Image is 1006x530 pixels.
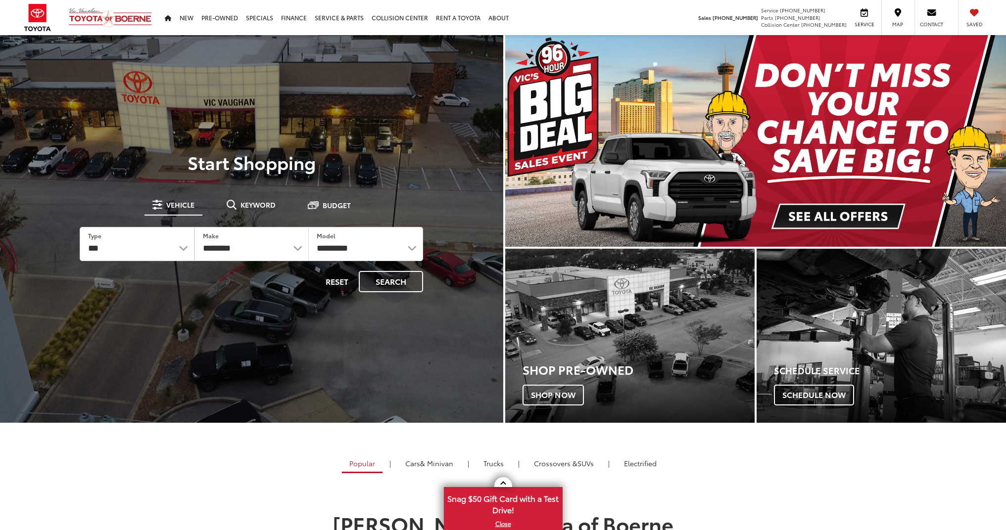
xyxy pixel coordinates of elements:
span: Snag $50 Gift Card with a Test Drive! [445,488,562,518]
span: Vehicle [166,201,194,208]
li: | [387,458,393,468]
a: Schedule Service Schedule Now [757,249,1006,423]
span: Shop Now [523,385,584,405]
button: Search [359,271,423,292]
span: Budget [323,202,351,209]
span: Contact [920,21,943,28]
a: Cars [398,455,461,472]
span: [PHONE_NUMBER] [801,21,847,28]
a: Electrified [617,455,664,472]
label: Make [203,231,219,240]
span: Crossovers & [534,458,577,468]
h4: Schedule Service [774,366,1006,376]
a: SUVs [527,455,601,472]
span: [PHONE_NUMBER] [775,14,820,21]
span: Keyword [240,201,276,208]
span: [PHONE_NUMBER] [780,6,825,14]
li: | [465,458,472,468]
li: | [516,458,522,468]
span: Service [853,21,875,28]
label: Type [88,231,101,240]
div: Toyota [505,249,755,423]
span: Collision Center [761,21,800,28]
a: Popular [342,455,383,473]
span: [PHONE_NUMBER] [713,14,758,21]
span: Parts [761,14,773,21]
div: Toyota [757,249,1006,423]
p: Start Shopping [42,152,462,172]
span: & Minivan [420,458,453,468]
li: | [606,458,612,468]
span: Sales [698,14,711,21]
span: Service [761,6,778,14]
img: Vic Vaughan Toyota of Boerne [68,7,152,28]
a: Trucks [476,455,511,472]
span: Saved [963,21,985,28]
a: Shop Pre-Owned Shop Now [505,249,755,423]
h3: Shop Pre-Owned [523,363,755,376]
span: Map [887,21,909,28]
label: Model [317,231,335,240]
button: Reset [317,271,357,292]
span: Schedule Now [774,385,854,405]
